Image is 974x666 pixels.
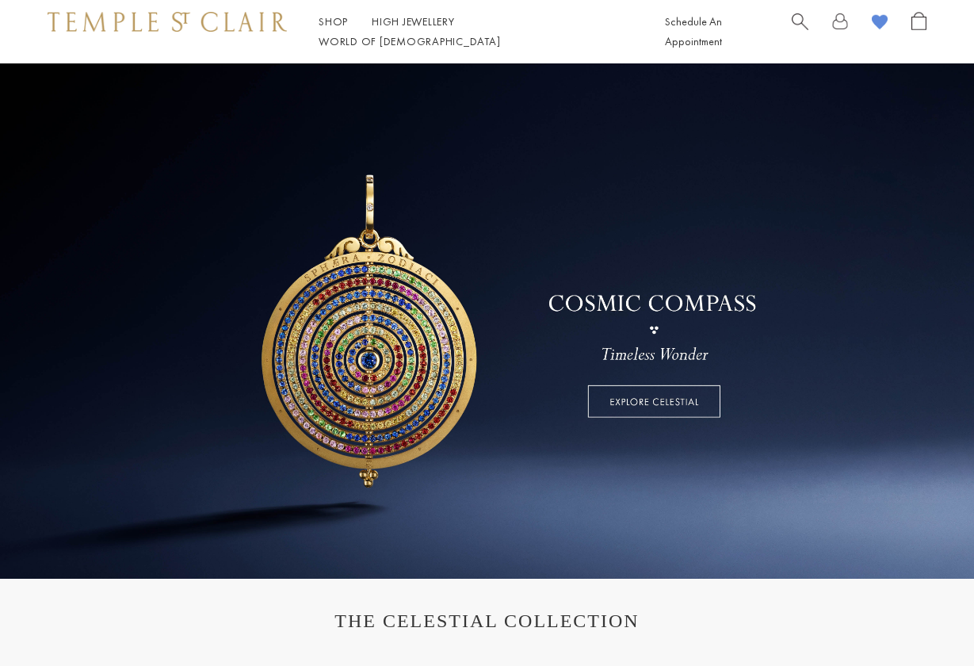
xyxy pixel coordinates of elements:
[319,34,500,48] a: World of [DEMOGRAPHIC_DATA]World of [DEMOGRAPHIC_DATA]
[372,14,455,29] a: High JewelleryHigh Jewellery
[911,12,926,52] a: Open Shopping Bag
[872,12,888,36] a: View Wishlist
[319,12,629,52] nav: Main navigation
[63,610,911,632] h1: THE CELESTIAL COLLECTION
[665,14,722,48] a: Schedule An Appointment
[319,14,348,29] a: ShopShop
[48,12,287,31] img: Temple St. Clair
[895,591,958,650] iframe: Gorgias live chat messenger
[792,12,808,52] a: Search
